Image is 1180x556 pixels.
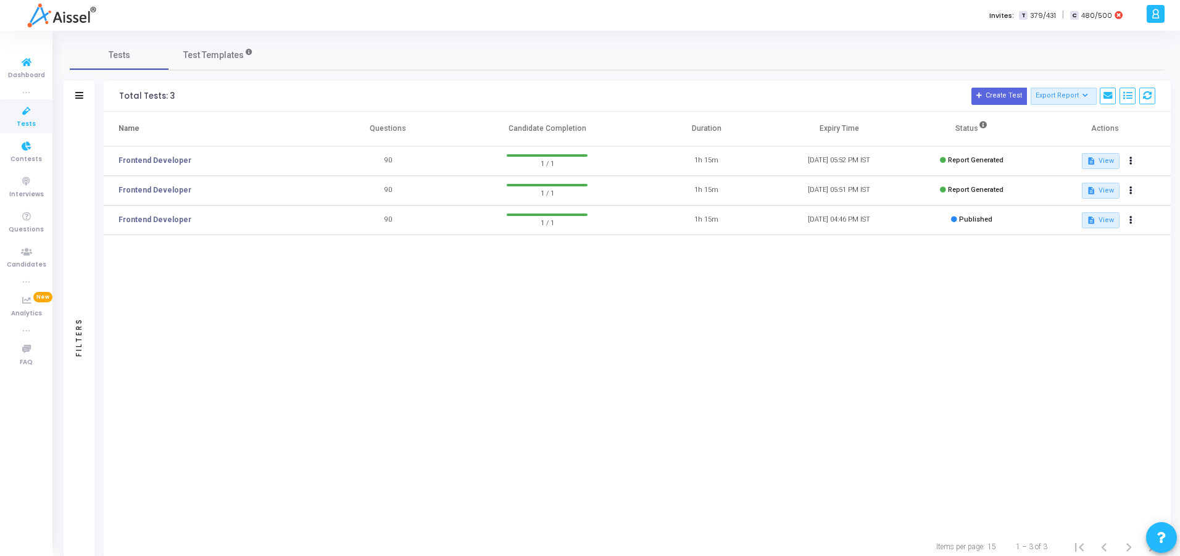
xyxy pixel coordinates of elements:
mat-icon: description [1087,186,1095,195]
span: C [1070,11,1078,20]
span: Contests [10,154,42,165]
span: T [1019,11,1027,20]
span: New [33,292,52,302]
td: 1h 15m [640,176,773,205]
th: Duration [640,112,773,146]
button: View [1082,153,1120,169]
span: Dashboard [8,70,45,81]
img: logo [27,3,96,28]
td: 90 [322,176,454,205]
th: Status [905,112,1038,146]
td: 1h 15m [640,205,773,235]
span: Test Templates [183,49,244,62]
span: 1 / 1 [507,186,588,199]
span: Report Generated [948,186,1003,194]
button: View [1082,212,1120,228]
a: Frontend Developer [118,214,191,225]
span: Analytics [11,309,42,319]
mat-icon: description [1087,216,1095,225]
span: | [1062,9,1064,22]
th: Actions [1038,112,1171,146]
th: Name [104,112,322,146]
span: Questions [9,225,44,235]
div: Total Tests: 3 [119,91,175,101]
span: Tests [109,49,130,62]
td: 90 [322,205,454,235]
span: 1 / 1 [507,216,588,228]
span: Report Generated [948,156,1003,164]
td: 90 [322,146,454,176]
th: Questions [322,112,454,146]
span: 480/500 [1081,10,1112,21]
div: Filters [73,270,85,405]
button: View [1082,183,1120,199]
span: 1 / 1 [507,157,588,169]
th: Expiry Time [773,112,905,146]
mat-icon: description [1087,157,1095,165]
span: Interviews [9,189,44,200]
span: FAQ [20,357,33,368]
span: Tests [17,119,36,130]
span: Published [959,215,992,223]
button: Export Report [1031,88,1097,105]
span: 379/431 [1030,10,1056,21]
div: Items per page: [936,541,985,552]
a: Frontend Developer [118,185,191,196]
div: 1 – 3 of 3 [1016,541,1047,552]
label: Invites: [989,10,1014,21]
th: Candidate Completion [454,112,640,146]
td: [DATE] 05:52 PM IST [773,146,905,176]
span: Candidates [7,260,46,270]
a: Frontend Developer [118,155,191,166]
div: 15 [987,541,996,552]
button: Create Test [971,88,1027,105]
td: [DATE] 04:46 PM IST [773,205,905,235]
td: [DATE] 05:51 PM IST [773,176,905,205]
td: 1h 15m [640,146,773,176]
